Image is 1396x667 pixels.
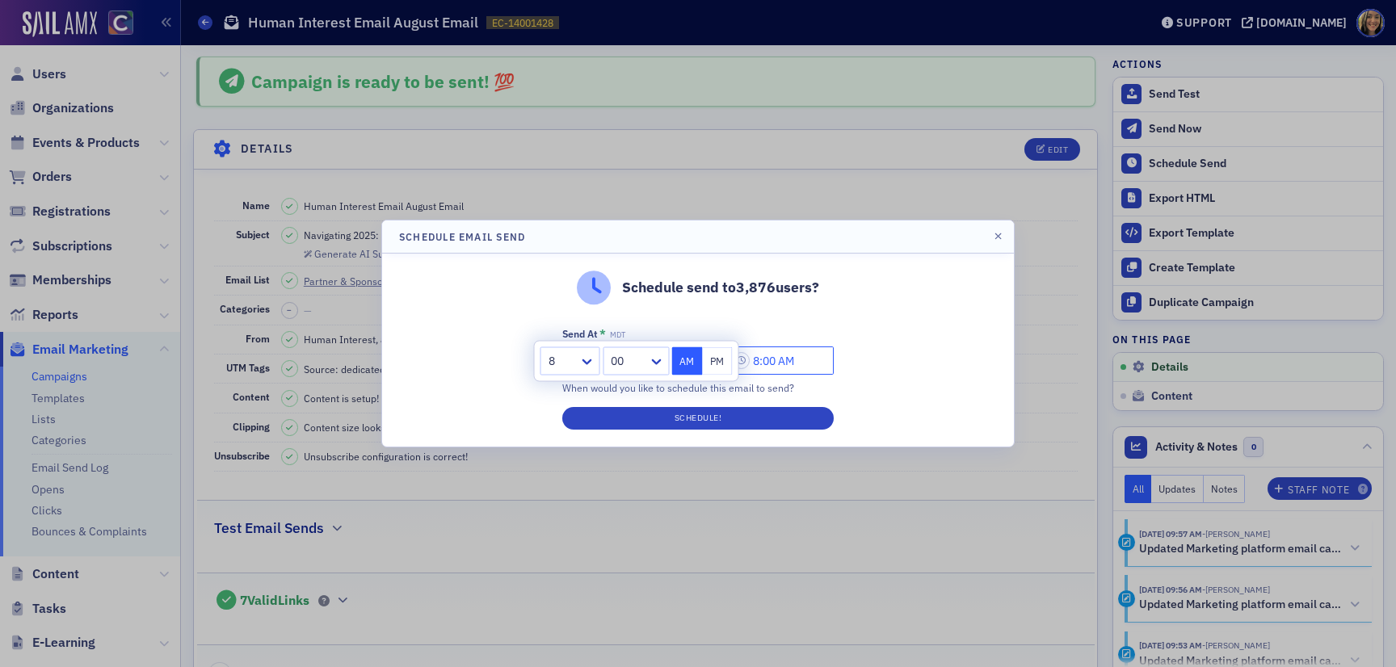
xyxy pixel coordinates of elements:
p: Schedule send to 3,876 users? [622,277,819,298]
h4: Schedule Email Send [399,229,525,244]
button: AM [672,347,703,375]
div: When would you like to schedule this email to send? [562,380,834,395]
button: Schedule! [562,407,834,430]
div: Send At [562,328,598,340]
span: MDT [610,330,625,340]
abbr: This field is required [599,327,606,342]
button: PM [702,347,733,375]
input: 00:00 AM [730,346,834,375]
